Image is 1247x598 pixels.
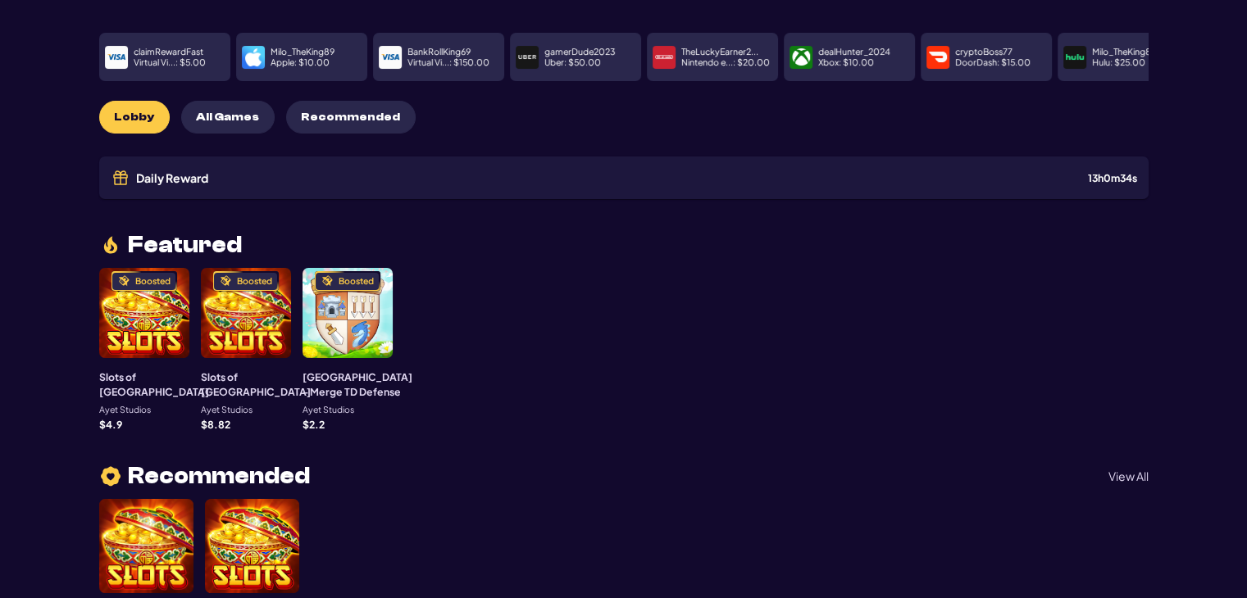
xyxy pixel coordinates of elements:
[544,58,601,67] p: Uber : $ 50.00
[301,111,400,125] span: Recommended
[134,58,206,67] p: Virtual Vi... : $ 5.00
[99,464,122,488] img: heart
[244,48,262,66] img: payment icon
[99,419,122,429] p: $ 4.9
[136,172,208,183] span: Daily Reward
[99,101,170,134] button: Lobby
[303,369,412,400] h3: [GEOGRAPHIC_DATA] - Merge TD Defense
[201,419,230,429] p: $ 8.82
[128,464,310,487] span: Recommended
[220,275,231,287] img: Boosted
[955,58,1031,67] p: DoorDash : $ 15.00
[114,111,154,125] span: Lobby
[407,58,489,67] p: Virtual Vi... : $ 150.00
[271,58,330,67] p: Apple : $ 10.00
[237,277,272,286] div: Boosted
[99,369,209,400] h3: Slots of [GEOGRAPHIC_DATA]
[303,405,354,415] p: Ayet Studios
[1092,58,1145,67] p: Hulu : $ 25.00
[135,277,171,286] div: Boosted
[818,58,874,67] p: Xbox : $ 10.00
[1108,470,1149,482] p: View All
[792,48,810,66] img: payment icon
[128,233,242,256] span: Featured
[1066,48,1084,66] img: payment icon
[518,48,536,66] img: payment icon
[303,419,325,429] p: $ 2.2
[929,48,947,66] img: payment icon
[1092,48,1156,57] p: Milo_TheKing89
[107,48,125,66] img: payment icon
[196,111,259,125] span: All Games
[181,101,275,134] button: All Games
[681,48,758,57] p: TheLuckyEarner2...
[381,48,399,66] img: payment icon
[118,275,130,287] img: Boosted
[99,233,122,256] img: fire
[134,48,203,57] p: claimRewardFast
[681,58,770,67] p: Nintendo e... : $ 20.00
[818,48,890,57] p: dealHunter_2024
[321,275,333,287] img: Boosted
[544,48,615,57] p: gamerDude2023
[655,48,673,66] img: payment icon
[99,405,151,415] p: Ayet Studios
[339,277,374,286] div: Boosted
[201,369,311,400] h3: Slots of [GEOGRAPHIC_DATA]
[1088,173,1137,183] div: 13 h 0 m 34 s
[407,48,471,57] p: BankRollKing69
[201,405,253,415] p: Ayet Studios
[271,48,335,57] p: Milo_TheKing89
[111,168,130,188] img: Gift icon
[286,101,416,134] button: Recommended
[955,48,1013,57] p: cryptoBoss77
